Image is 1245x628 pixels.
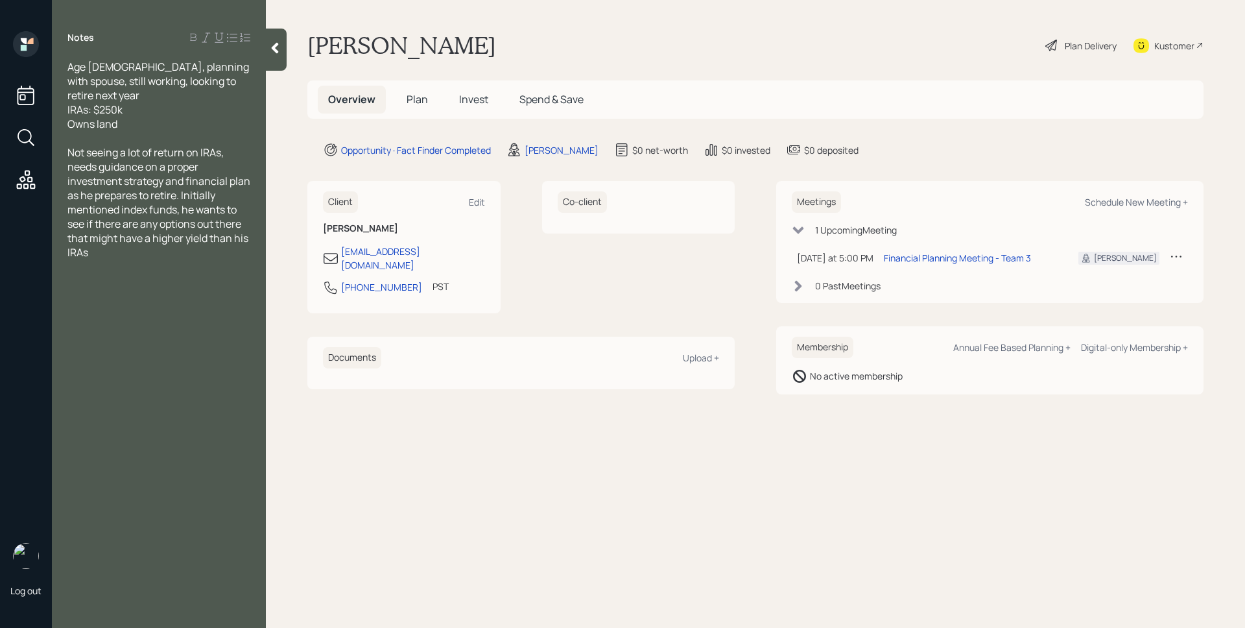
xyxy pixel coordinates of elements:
[459,92,488,106] span: Invest
[884,251,1031,265] div: Financial Planning Meeting - Team 3
[815,223,897,237] div: 1 Upcoming Meeting
[797,251,873,265] div: [DATE] at 5:00 PM
[10,585,41,597] div: Log out
[804,143,859,157] div: $0 deposited
[792,191,841,213] h6: Meetings
[13,543,39,569] img: james-distasi-headshot.png
[810,369,903,383] div: No active membership
[525,143,599,157] div: [PERSON_NAME]
[519,92,584,106] span: Spend & Save
[815,279,881,293] div: 0 Past Meeting s
[632,143,688,157] div: $0 net-worth
[469,196,485,208] div: Edit
[433,280,449,293] div: PST
[1081,341,1188,354] div: Digital-only Membership +
[1154,39,1194,53] div: Kustomer
[341,280,422,294] div: [PHONE_NUMBER]
[323,347,381,368] h6: Documents
[307,31,496,60] h1: [PERSON_NAME]
[67,145,252,260] span: Not seeing a lot of return on IRAs, needs guidance on a proper investment strategy and financial ...
[341,245,485,272] div: [EMAIL_ADDRESS][DOMAIN_NAME]
[323,223,485,234] h6: [PERSON_NAME]
[1065,39,1117,53] div: Plan Delivery
[341,143,491,157] div: Opportunity · Fact Finder Completed
[953,341,1071,354] div: Annual Fee Based Planning +
[1085,196,1188,208] div: Schedule New Meeting +
[323,191,358,213] h6: Client
[1094,252,1157,264] div: [PERSON_NAME]
[683,352,719,364] div: Upload +
[407,92,428,106] span: Plan
[67,31,94,44] label: Notes
[792,337,853,358] h6: Membership
[558,191,607,213] h6: Co-client
[722,143,770,157] div: $0 invested
[328,92,375,106] span: Overview
[67,60,251,131] span: Age [DEMOGRAPHIC_DATA], planning with spouse, still working, looking to retire next year IRAs: $2...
